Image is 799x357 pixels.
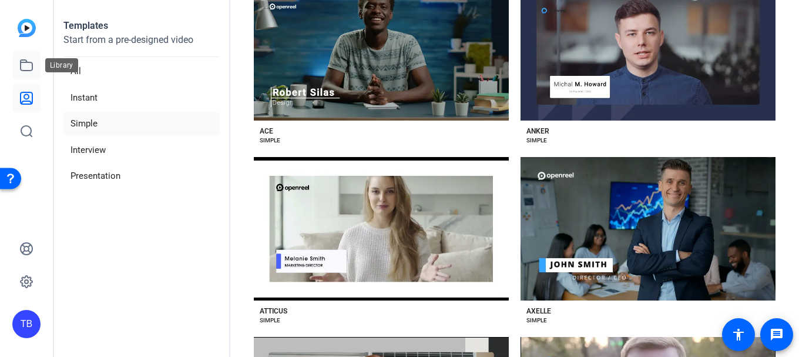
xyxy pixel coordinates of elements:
[260,316,280,325] div: SIMPLE
[260,126,273,136] div: ACE
[770,328,784,342] mat-icon: message
[63,112,220,136] li: Simple
[63,59,220,84] li: All
[63,164,220,188] li: Presentation
[63,33,220,57] p: Start from a pre-designed video
[731,328,746,342] mat-icon: accessibility
[260,136,280,145] div: SIMPLE
[526,306,551,316] div: AXELLE
[260,306,287,316] div: ATTICUS
[254,157,509,301] button: Template image
[521,157,775,301] button: Template image
[526,316,547,325] div: SIMPLE
[12,310,41,338] div: TB
[63,20,108,31] strong: Templates
[45,58,78,72] div: Library
[526,136,547,145] div: SIMPLE
[63,86,220,110] li: Instant
[526,126,549,136] div: ANKER
[18,19,36,37] img: blue-gradient.svg
[63,138,220,162] li: Interview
